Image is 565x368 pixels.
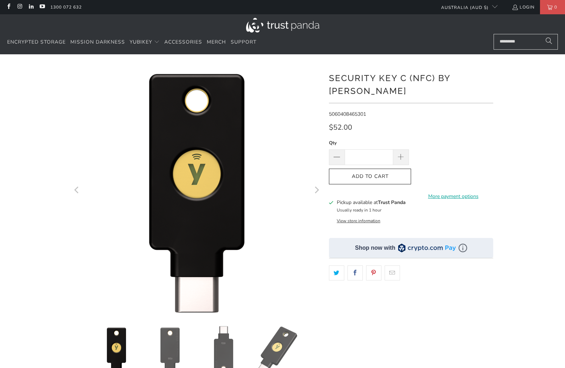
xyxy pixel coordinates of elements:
img: Trust Panda Australia [246,18,319,33]
span: Encrypted Storage [7,39,66,45]
button: Add to Cart [329,169,411,185]
a: Accessories [164,34,202,51]
b: Trust Panda [378,199,406,206]
span: 5060408465301 [329,111,366,118]
h1: Security Key C (NFC) by [PERSON_NAME] [329,70,493,98]
div: Shop now with [355,244,395,252]
span: Mission Darkness [70,39,125,45]
a: Trust Panda Australia on Facebook [5,4,11,10]
a: Encrypted Storage [7,34,66,51]
a: Mission Darkness [70,34,125,51]
a: Email this to a friend [385,265,400,280]
summary: YubiKey [130,34,160,51]
a: Merch [207,34,226,51]
a: Security Key C (NFC) by Yubico - Trust Panda [72,65,322,315]
a: More payment options [413,193,493,200]
nav: Translation missing: en.navigation.header.main_nav [7,34,256,51]
a: Login [512,3,535,11]
span: Support [231,39,256,45]
a: Share this on Pinterest [366,265,381,280]
span: YubiKey [130,39,152,45]
button: Search [540,34,558,50]
button: View store information [337,218,380,224]
input: Search... [494,34,558,50]
a: 1300 072 632 [50,3,82,11]
a: Trust Panda Australia on LinkedIn [28,4,34,10]
button: Previous [71,65,83,315]
a: Trust Panda Australia on YouTube [39,4,45,10]
a: Trust Panda Australia on Instagram [16,4,22,10]
small: Usually ready in 1 hour [337,207,381,213]
span: $52.00 [329,123,352,132]
span: Merch [207,39,226,45]
a: Support [231,34,256,51]
span: Add to Cart [336,174,404,180]
h3: Pickup available at [337,199,406,206]
button: Next [311,65,322,315]
a: Share this on Twitter [329,265,344,280]
a: Share this on Facebook [347,265,363,280]
span: Accessories [164,39,202,45]
label: Qty [329,139,409,147]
